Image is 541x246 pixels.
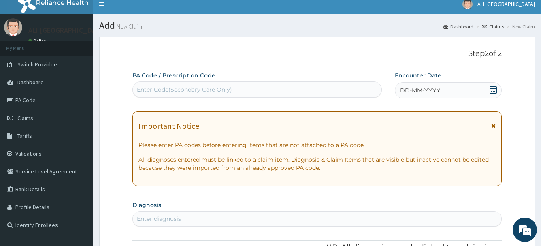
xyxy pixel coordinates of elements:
a: Claims [482,23,504,30]
label: PA Code / Prescription Code [132,71,215,79]
span: ALI [GEOGRAPHIC_DATA] [477,0,535,8]
div: Chat with us now [42,45,136,56]
div: Enter diagnosis [137,215,181,223]
img: User Image [4,18,22,36]
small: New Claim [115,24,142,30]
div: Minimize live chat window [133,4,152,24]
img: d_794563401_company_1708531726252_794563401 [15,41,33,61]
span: We're online! [47,72,112,154]
span: Claims [17,114,33,122]
label: Diagnosis [132,201,161,209]
a: Dashboard [443,23,473,30]
a: Online [28,38,48,44]
label: Encounter Date [395,71,441,79]
span: Dashboard [17,79,44,86]
textarea: Type your message and hit 'Enter' [4,162,154,190]
span: DD-MM-YYYY [400,86,440,94]
p: Please enter PA codes before entering items that are not attached to a PA code [138,141,496,149]
span: Switch Providers [17,61,59,68]
p: ALI [GEOGRAPHIC_DATA] [28,27,106,34]
p: All diagnoses entered must be linked to a claim item. Diagnosis & Claim Items that are visible bu... [138,156,496,172]
li: New Claim [505,23,535,30]
p: Step 2 of 2 [132,49,502,58]
span: Tariffs [17,132,32,139]
h1: Important Notice [138,122,199,130]
h1: Add [99,20,535,31]
div: Enter Code(Secondary Care Only) [137,86,232,94]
